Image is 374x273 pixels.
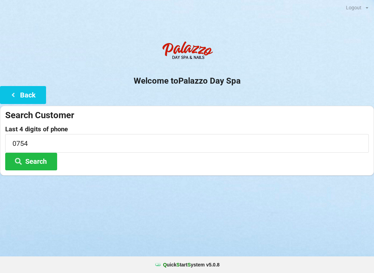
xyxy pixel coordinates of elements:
div: Logout [346,5,362,10]
button: Search [5,153,57,170]
div: Search Customer [5,110,369,121]
span: Q [163,262,167,267]
input: 0000 [5,134,369,152]
span: S [177,262,180,267]
label: Last 4 digits of phone [5,126,369,133]
img: PalazzoDaySpaNails-Logo.png [159,38,215,65]
b: uick tart ystem v 5.0.8 [163,261,220,268]
img: favicon.ico [154,261,161,268]
span: S [187,262,190,267]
